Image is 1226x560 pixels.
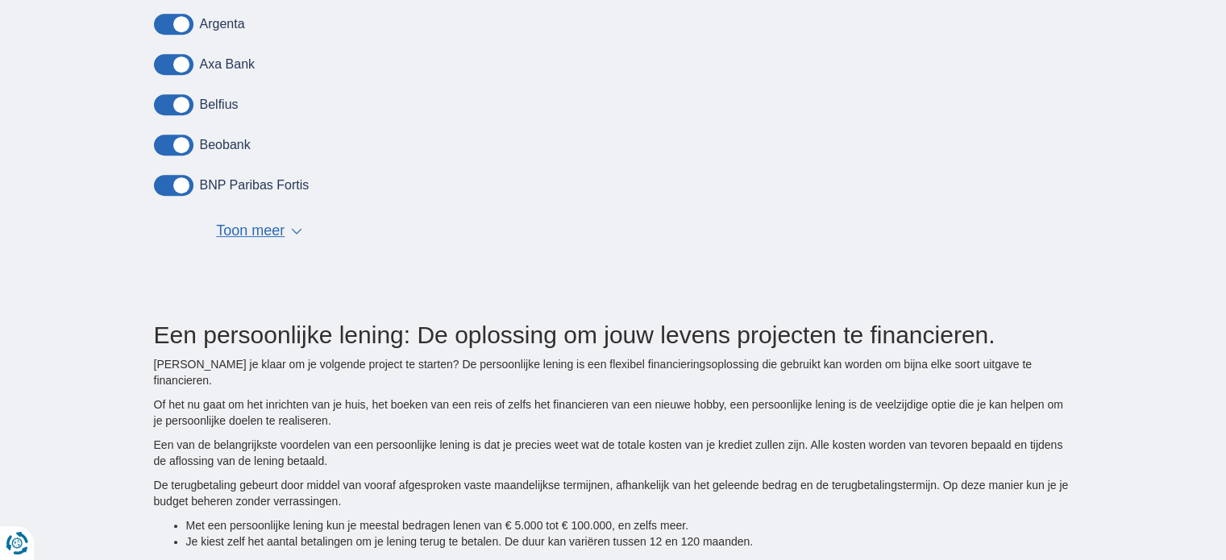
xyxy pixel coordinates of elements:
[186,533,1073,550] li: Je kiest zelf het aantal betalingen om je lening terug te betalen. De duur kan variëren tussen 12...
[154,437,1073,469] p: Een van de belangrijkste voordelen van een persoonlijke lening is dat je precies weet wat de tota...
[216,221,285,242] span: Toon meer
[200,138,251,152] label: Beobank
[200,17,245,31] label: Argenta
[200,57,255,72] label: Axa Bank
[154,477,1073,509] p: De terugbetaling gebeurt door middel van vooraf afgesproken vaste maandelijkse termijnen, afhanke...
[154,396,1073,429] p: Of het nu gaat om het inrichten van je huis, het boeken van een reis of zelfs het financieren van...
[211,220,307,243] button: Toon meer ▼
[200,178,310,193] label: BNP Paribas Fortis
[154,356,1073,388] p: [PERSON_NAME] je klaar om je volgende project te starten? De persoonlijke lening is een flexibel ...
[154,321,1073,348] h2: Een persoonlijke lening: De oplossing om jouw levens projecten te financieren.
[291,228,302,234] span: ▼
[200,97,239,112] label: Belfius
[186,517,1073,533] li: Met een persoonlijke lening kun je meestal bedragen lenen van € 5.000 tot € 100.000, en zelfs meer.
